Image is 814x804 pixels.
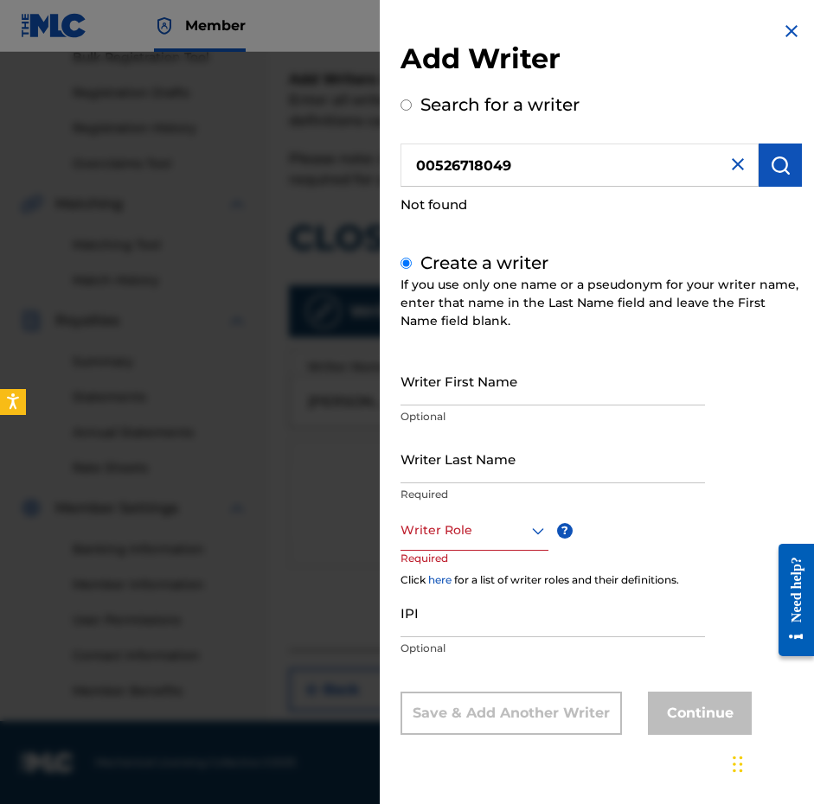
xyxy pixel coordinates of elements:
[401,409,705,424] p: Optional
[21,13,87,38] img: MLC Logo
[401,144,759,187] input: Search writer's name or IPI Number
[185,16,246,35] span: Member
[401,551,466,590] p: Required
[727,721,814,804] iframe: Chat Widget
[770,155,791,175] img: Search Works
[401,572,802,588] div: Click for a list of writer roles and their definitions.
[733,738,743,790] div: Drag
[766,529,814,672] iframe: Resource Center
[420,252,548,273] label: Create a writer
[401,187,802,224] div: Not found
[401,487,705,502] p: Required
[557,523,573,539] span: ?
[420,94,580,115] label: Search for a writer
[154,16,175,36] img: Top Rightsholder
[727,154,748,175] img: close
[428,573,452,586] a: here
[401,41,802,81] h2: Add Writer
[401,641,705,656] p: Optional
[401,276,802,330] div: If you use only one name or a pseudonym for your writer name, enter that name in the Last Name fi...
